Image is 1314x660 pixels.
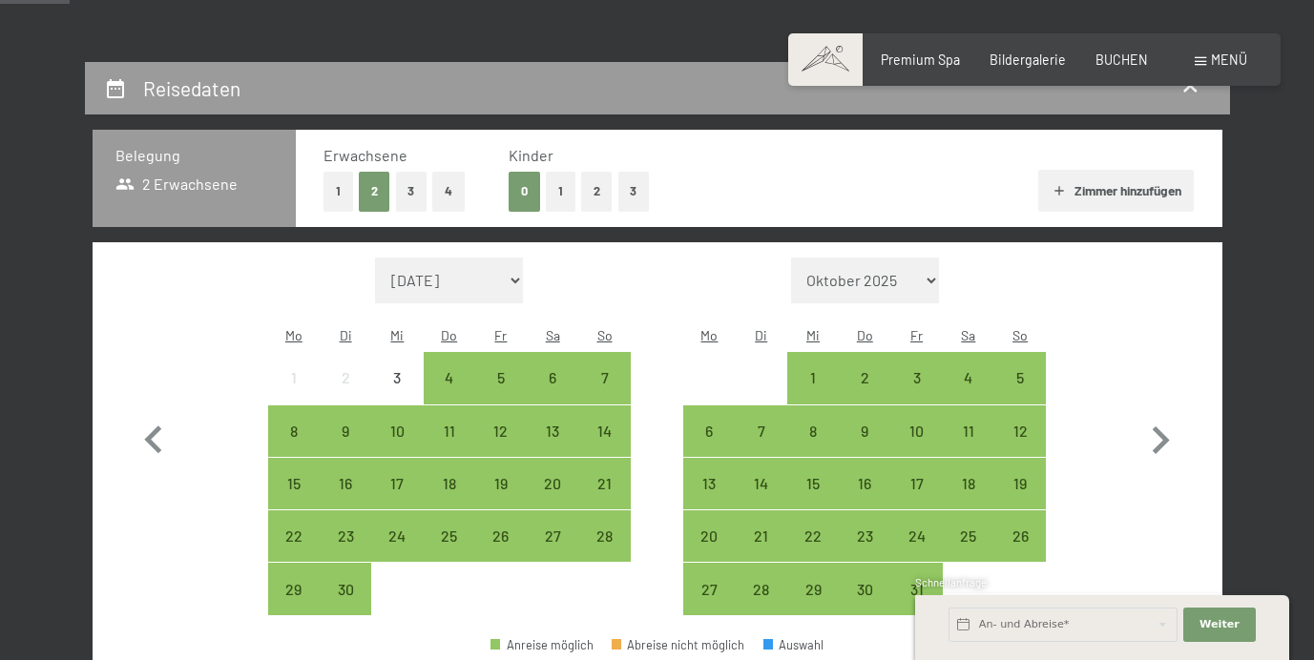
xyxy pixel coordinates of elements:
[943,405,994,457] div: Anreise möglich
[529,476,576,524] div: 20
[787,563,839,614] div: Wed Oct 29 2025
[320,510,371,562] div: Tue Sep 23 2025
[683,510,735,562] div: Mon Oct 20 2025
[943,510,994,562] div: Anreise möglich
[618,172,650,211] button: 3
[787,510,839,562] div: Wed Oct 22 2025
[268,352,320,403] div: Anreise nicht möglich
[268,458,320,509] div: Anreise möglich
[396,172,428,211] button: 3
[371,510,423,562] div: Anreise möglich
[1199,617,1240,632] span: Weiter
[700,327,718,343] abbr: Montag
[841,370,888,418] div: 2
[270,476,318,524] div: 15
[126,258,181,616] button: Vorheriger Monat
[494,327,507,343] abbr: Freitag
[475,352,527,403] div: Anreise möglich
[890,458,942,509] div: Anreise möglich
[322,476,369,524] div: 16
[320,563,371,614] div: Tue Sep 30 2025
[839,510,890,562] div: Thu Oct 23 2025
[612,639,745,651] div: Abreise nicht möglich
[527,510,578,562] div: Anreise möglich
[839,563,890,614] div: Thu Oct 30 2025
[390,327,404,343] abbr: Mittwoch
[371,352,423,403] div: Wed Sep 03 2025
[763,639,824,651] div: Auswahl
[890,405,942,457] div: Fri Oct 10 2025
[424,405,475,457] div: Anreise möglich
[426,370,473,418] div: 4
[597,327,613,343] abbr: Sonntag
[841,582,888,629] div: 30
[890,405,942,457] div: Anreise möglich
[578,405,630,457] div: Sun Sep 14 2025
[320,405,371,457] div: Tue Sep 09 2025
[1133,258,1188,616] button: Nächster Monat
[527,352,578,403] div: Anreise möglich
[578,458,630,509] div: Sun Sep 21 2025
[285,327,302,343] abbr: Montag
[943,405,994,457] div: Sat Oct 11 2025
[371,458,423,509] div: Wed Sep 17 2025
[787,405,839,457] div: Wed Oct 08 2025
[881,52,960,68] a: Premium Spa
[1012,327,1028,343] abbr: Sonntag
[683,458,735,509] div: Anreise möglich
[373,476,421,524] div: 17
[527,458,578,509] div: Anreise möglich
[961,327,975,343] abbr: Samstag
[683,563,735,614] div: Mon Oct 27 2025
[359,172,390,211] button: 2
[994,510,1046,562] div: Anreise möglich
[527,405,578,457] div: Sat Sep 13 2025
[371,458,423,509] div: Anreise möglich
[945,423,992,471] div: 11
[994,458,1046,509] div: Anreise möglich
[432,172,465,211] button: 4
[529,423,576,471] div: 13
[441,327,457,343] abbr: Donnerstag
[268,510,320,562] div: Mon Sep 22 2025
[322,370,369,418] div: 2
[115,145,273,166] h3: Belegung
[268,563,320,614] div: Anreise möglich
[509,172,540,211] button: 0
[581,172,613,211] button: 2
[943,458,994,509] div: Sat Oct 18 2025
[787,458,839,509] div: Wed Oct 15 2025
[527,458,578,509] div: Sat Sep 20 2025
[268,352,320,403] div: Mon Sep 01 2025
[994,405,1046,457] div: Anreise möglich
[578,405,630,457] div: Anreise möglich
[996,528,1044,576] div: 26
[994,352,1046,403] div: Anreise möglich
[683,405,735,457] div: Anreise möglich
[685,423,733,471] div: 6
[373,528,421,576] div: 24
[477,370,525,418] div: 5
[340,327,352,343] abbr: Dienstag
[841,476,888,524] div: 16
[789,370,837,418] div: 1
[322,528,369,576] div: 23
[424,510,475,562] div: Anreise möglich
[990,52,1066,68] span: Bildergalerie
[371,405,423,457] div: Wed Sep 10 2025
[268,458,320,509] div: Mon Sep 15 2025
[529,370,576,418] div: 6
[475,510,527,562] div: Fri Sep 26 2025
[426,476,473,524] div: 18
[789,528,837,576] div: 22
[738,476,785,524] div: 14
[475,352,527,403] div: Fri Sep 05 2025
[994,405,1046,457] div: Sun Oct 12 2025
[529,528,576,576] div: 27
[270,370,318,418] div: 1
[683,510,735,562] div: Anreise möglich
[424,458,475,509] div: Thu Sep 18 2025
[580,423,628,471] div: 14
[943,510,994,562] div: Sat Oct 25 2025
[736,405,787,457] div: Tue Oct 07 2025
